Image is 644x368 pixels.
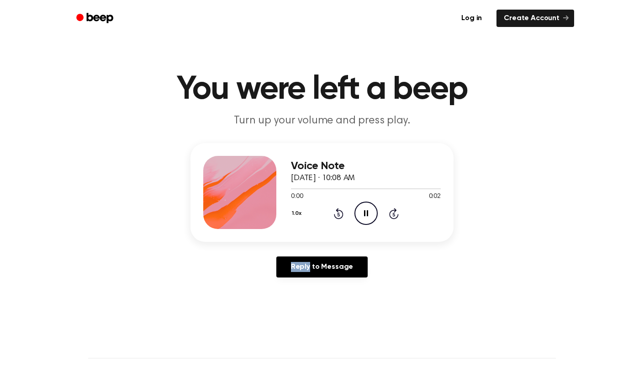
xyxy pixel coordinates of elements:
[496,10,574,27] a: Create Account
[70,10,121,27] a: Beep
[88,73,556,106] h1: You were left a beep
[452,8,491,29] a: Log in
[291,192,303,202] span: 0:00
[291,206,305,221] button: 1.0x
[147,113,497,128] p: Turn up your volume and press play.
[429,192,441,202] span: 0:02
[291,160,441,172] h3: Voice Note
[276,256,368,277] a: Reply to Message
[291,174,355,182] span: [DATE] · 10:08 AM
